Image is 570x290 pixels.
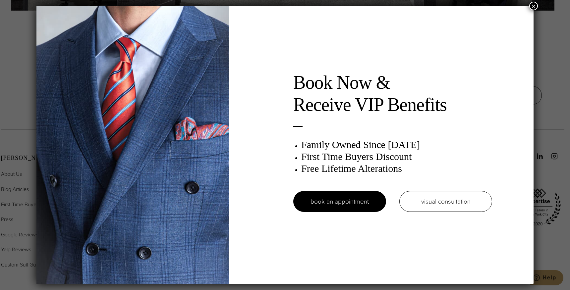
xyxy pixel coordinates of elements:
[529,2,538,10] button: Close
[301,139,492,151] h3: Family Owned Since [DATE]
[301,163,492,174] h3: Free Lifetime Alterations
[301,151,492,163] h3: First Time Buyers Discount
[15,5,29,11] span: Help
[399,191,492,212] a: visual consultation
[293,191,386,212] a: book an appointment
[293,72,492,116] h2: Book Now & Receive VIP Benefits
